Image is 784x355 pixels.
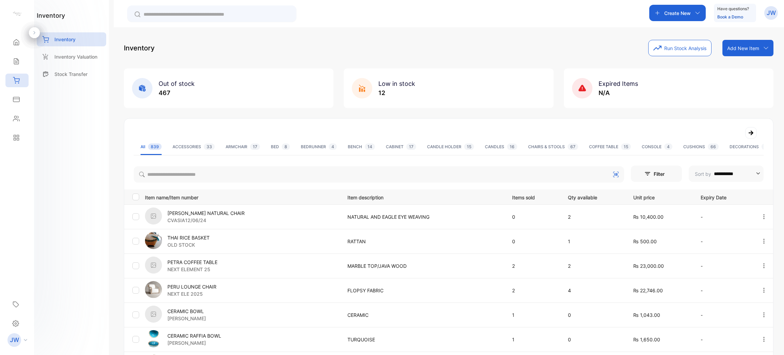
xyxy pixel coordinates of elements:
p: Create New [664,10,691,17]
p: 0 [568,311,619,319]
p: Item name/Item number [145,192,339,201]
div: CANDLES [485,144,517,150]
p: Qty available [568,192,619,201]
a: Inventory [37,32,106,46]
div: BED [271,144,290,150]
p: 12 [378,88,415,97]
p: Item description [347,192,498,201]
span: ₨ 23,000.00 [633,263,664,269]
div: ARMCHAIR [226,144,260,150]
p: 4 [568,287,619,294]
span: 8 [282,143,290,150]
h1: inventory [37,11,65,20]
span: ₨ 22,746.00 [633,288,663,293]
p: PERU LOUNGE CHAIR [167,283,216,290]
a: Book a Demo [717,14,743,19]
a: Inventory Valuation [37,50,106,64]
p: 2 [568,262,619,269]
div: ACCESSORIES [173,144,215,150]
a: Stock Transfer [37,67,106,81]
p: CERAMIC RAFFIA BOWL [167,332,221,339]
p: [PERSON_NAME] [167,339,221,346]
span: 33 [204,143,215,150]
p: NEXT ELEMENT 25 [167,266,217,273]
p: 0 [568,336,619,343]
p: FLOPSY FABRIC [347,287,498,294]
p: JW [10,336,19,344]
p: - [701,213,747,220]
p: RATTAN [347,238,498,245]
span: ₨ 500.00 [633,238,657,244]
span: Expired Items [599,80,638,87]
p: Inventory [54,36,76,43]
div: CANDLE HOLDER [427,144,474,150]
p: 1 [568,238,619,245]
p: 1 [512,311,554,319]
span: Out of stock [159,80,195,87]
span: ₨ 1,043.00 [633,312,660,318]
p: PETRA COFFEE TABLE [167,259,217,266]
span: 17 [250,143,260,150]
img: item [145,257,162,274]
p: 2 [512,287,554,294]
p: 2 [512,262,554,269]
button: Run Stock Analysis [648,40,712,56]
p: TURQUOISE [347,336,498,343]
p: NEXT ELE 2025 [167,290,216,297]
span: ₨ 1,650.00 [633,337,660,342]
span: 15 [464,143,474,150]
p: CERAMIC BOWL [167,308,206,315]
p: Sort by [695,170,711,177]
div: COFFEE TABLE [589,144,631,150]
p: Unit price [633,192,687,201]
span: ₨ 10,400.00 [633,214,664,220]
span: 4 [664,143,672,150]
div: BENCH [348,144,375,150]
p: Inventory [124,43,154,53]
img: item [145,281,162,298]
span: 4 [329,143,337,150]
p: Add New Item [727,45,759,52]
div: CHAIRS & STOOLS [528,144,578,150]
p: 1 [512,336,554,343]
span: 16 [507,143,517,150]
p: 2 [568,213,619,220]
p: Inventory Valuation [54,53,97,60]
img: item [145,306,162,323]
div: CONSOLE [642,144,672,150]
span: 215 [762,143,774,150]
span: 66 [708,143,719,150]
div: BEDRUNNER [301,144,337,150]
div: CUSHIONS [683,144,719,150]
p: CVASIA12/06/24 [167,217,245,224]
p: THAI RICE BASKET [167,234,210,241]
p: - [701,311,747,319]
div: DECORATIONS [730,144,774,150]
p: OLD STOCK [167,241,210,248]
span: Low in stock [378,80,415,87]
p: 0 [512,238,554,245]
img: item [145,232,162,249]
span: 15 [621,143,631,150]
p: - [701,287,747,294]
p: MARBLE TOP/JAVA WOOD [347,262,498,269]
span: 839 [148,143,162,150]
span: 67 [568,143,578,150]
p: - [701,336,747,343]
p: 467 [159,88,195,97]
p: N/A [599,88,638,97]
iframe: LiveChat chat widget [755,326,784,355]
p: NATURAL AND EAGLE EYE WEAVING [347,213,498,220]
p: [PERSON_NAME] NATURAL CHAIR [167,210,245,217]
img: item [145,207,162,225]
button: Sort by [689,166,764,182]
span: 14 [365,143,375,150]
p: 0 [512,213,554,220]
div: CABINET [386,144,416,150]
button: JW [764,5,778,21]
p: - [701,238,747,245]
div: All [141,144,162,150]
button: Create New [649,5,706,21]
p: Stock Transfer [54,71,87,78]
p: Have questions? [717,5,749,12]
